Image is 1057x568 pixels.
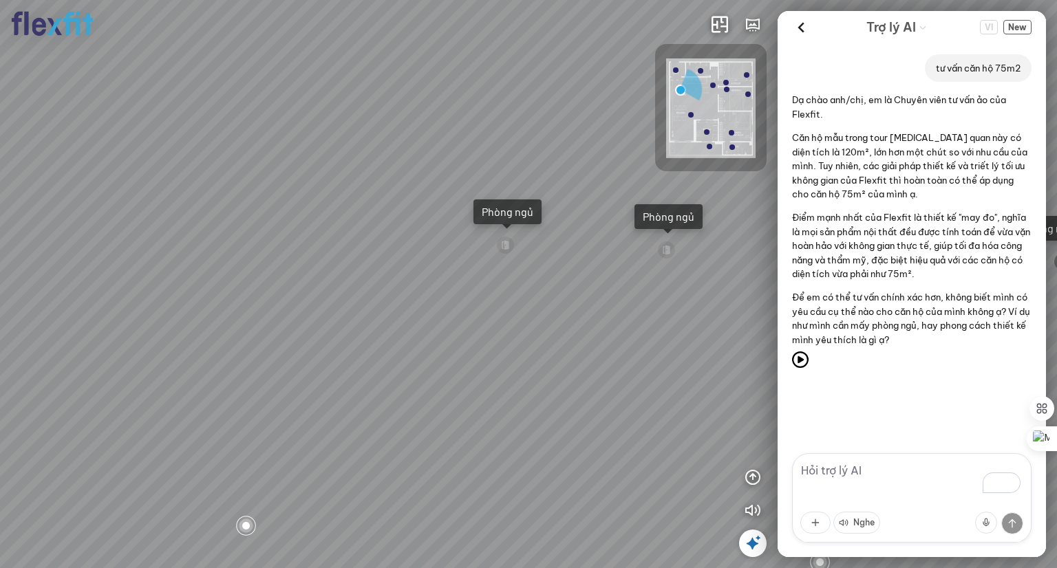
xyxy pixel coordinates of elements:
[866,18,916,37] span: Trợ lý AI
[666,58,756,158] img: Flexfit_Apt1_M__JKL4XAWR2ATG.png
[482,205,533,219] div: Phòng ngủ
[980,20,998,34] span: VI
[1003,20,1032,34] span: New
[792,453,1032,543] textarea: To enrich screen reader interactions, please activate Accessibility in Grammarly extension settings
[11,11,94,36] img: logo
[792,93,1032,121] p: Dạ chào anh/chị, em là Chuyên viên tư vấn ảo của Flexfit.
[792,290,1032,347] p: Để em có thể tư vấn chính xác hơn, không biết mình có yêu cầu cụ thể nào cho căn hộ của mình khôn...
[1003,20,1032,34] button: New Chat
[643,210,694,223] div: Phòng ngủ
[866,17,927,38] div: AI Guide options
[833,512,880,534] button: Nghe
[936,61,1021,75] p: tư vấn căn hộ 75m2
[792,131,1032,201] p: Căn hộ mẫu trong tour [MEDICAL_DATA] quan này có diện tích là 120m², lớn hơn một chút so với nhu ...
[980,20,998,34] button: Change language
[792,210,1032,281] p: Điểm mạnh nhất của Flexfit là thiết kế "may đo", nghĩa là mọi sản phẩm nội thất đều được tính toá...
